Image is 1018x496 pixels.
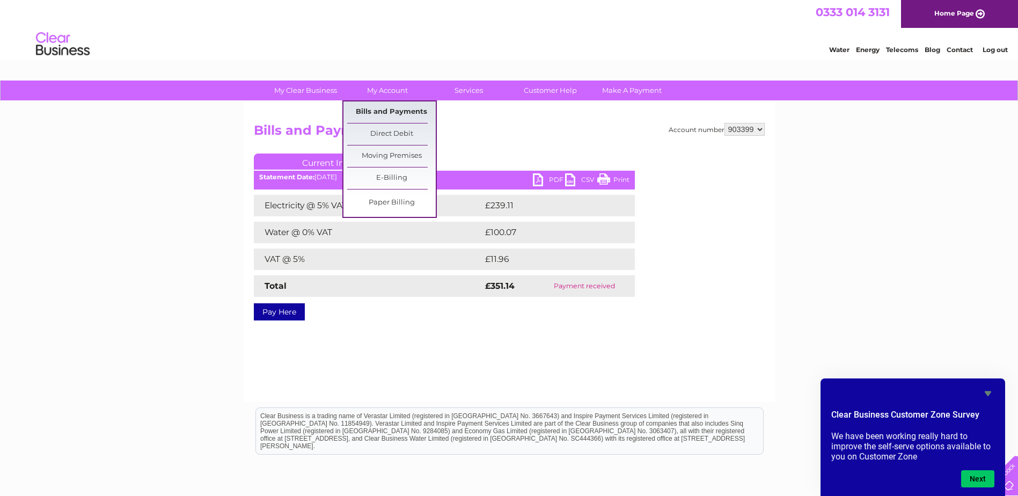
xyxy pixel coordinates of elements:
a: Bills and Payments [347,101,436,123]
a: Energy [856,46,880,54]
a: 0333 014 3131 [816,5,890,19]
h2: Bills and Payments [254,123,765,143]
a: Telecoms [886,46,918,54]
a: Services [424,81,513,100]
td: £11.96 [482,249,611,270]
td: VAT @ 5% [254,249,482,270]
td: Payment received [534,275,634,297]
a: Paper Billing [347,192,436,214]
button: Hide survey [982,387,994,400]
a: Current Invoice [254,154,415,170]
a: My Account [343,81,431,100]
a: E-Billing [347,167,436,189]
a: Make A Payment [588,81,676,100]
div: Clear Business is a trading name of Verastar Limited (registered in [GEOGRAPHIC_DATA] No. 3667643... [256,6,763,52]
a: Log out [983,46,1008,54]
a: Print [597,173,629,189]
td: Electricity @ 5% VAT [254,195,482,216]
strong: Total [265,281,287,291]
a: Contact [947,46,973,54]
a: Direct Debit [347,123,436,145]
a: My Clear Business [261,81,350,100]
button: Next question [961,470,994,487]
a: Moving Premises [347,145,436,167]
a: Water [829,46,849,54]
a: Pay Here [254,303,305,320]
td: £239.11 [482,195,614,216]
img: logo.png [35,28,90,61]
h2: Clear Business Customer Zone Survey [831,409,994,427]
p: We have been working really hard to improve the self-serve options available to you on Customer Zone [831,431,994,462]
td: £100.07 [482,222,616,243]
a: Blog [925,46,940,54]
div: Account number [669,123,765,136]
a: PDF [533,173,565,189]
div: [DATE] [254,173,635,181]
b: Statement Date: [259,173,314,181]
a: Customer Help [506,81,595,100]
strong: £351.14 [485,281,515,291]
a: CSV [565,173,597,189]
div: Clear Business Customer Zone Survey [831,387,994,487]
td: Water @ 0% VAT [254,222,482,243]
